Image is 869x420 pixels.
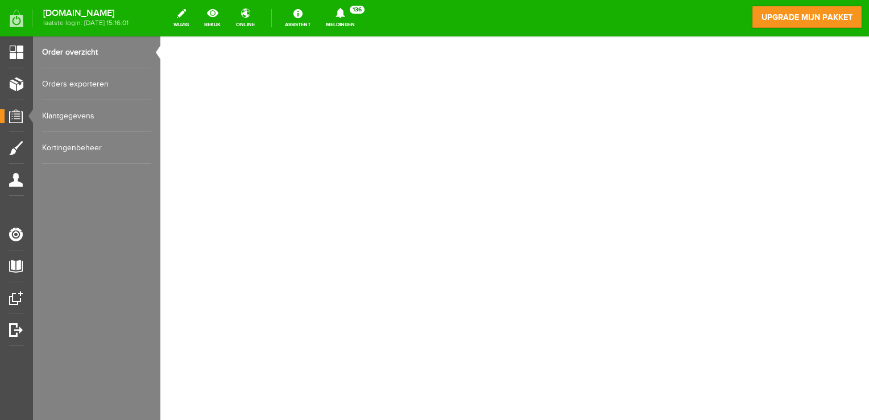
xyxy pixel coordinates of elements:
span: laatste login: [DATE] 15:16:01 [43,20,129,26]
a: wijzig [167,6,196,31]
a: Kortingenbeheer [42,132,151,164]
a: upgrade mijn pakket [752,6,862,28]
a: Orders exporteren [42,68,151,100]
strong: [DOMAIN_NAME] [43,10,129,17]
span: 136 [350,6,365,14]
a: Meldingen136 [319,6,362,31]
a: Order overzicht [42,36,151,68]
a: bekijk [197,6,227,31]
a: online [229,6,262,31]
a: Assistent [278,6,317,31]
a: Klantgegevens [42,100,151,132]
